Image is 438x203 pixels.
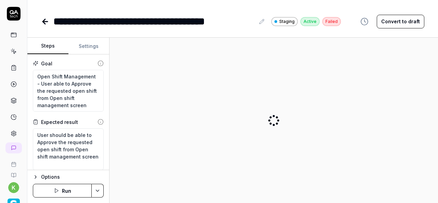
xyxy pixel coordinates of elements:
a: Documentation [3,167,24,178]
div: Options [41,173,104,181]
button: Run [33,184,92,198]
div: Goal [41,60,52,67]
span: Staging [279,18,295,25]
button: Settings [68,38,109,54]
div: Expected result [41,118,78,126]
a: Book a call with us [3,156,24,167]
button: Steps [27,38,68,54]
button: Convert to draft [377,15,424,28]
button: View version history [356,15,373,28]
button: Options [33,173,104,181]
div: Active [300,17,320,26]
a: New conversation [5,142,22,153]
a: Staging [271,17,298,26]
button: k [8,182,19,193]
div: Failed [322,17,341,26]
